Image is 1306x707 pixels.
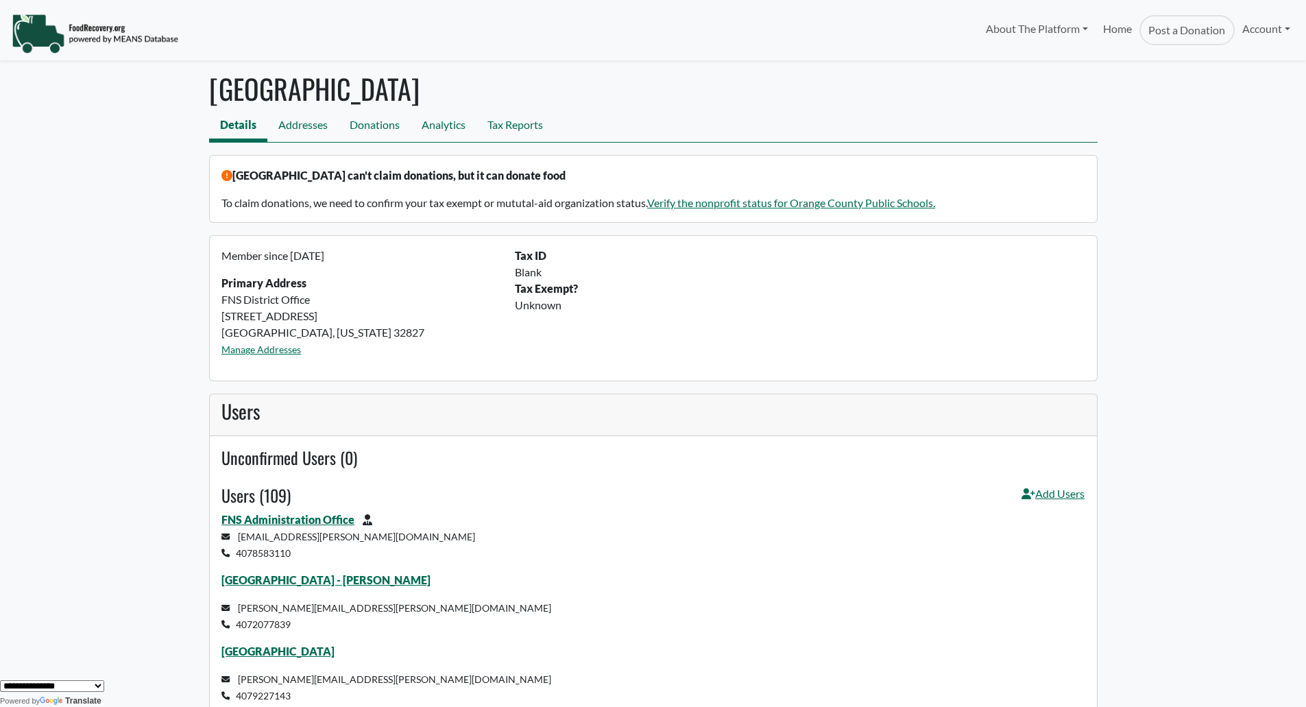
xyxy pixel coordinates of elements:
[476,111,554,142] a: Tax Reports
[221,344,301,355] a: Manage Addresses
[213,248,507,368] div: FNS District Office [STREET_ADDRESS] [GEOGRAPHIC_DATA], [US_STATE] 32827
[1139,15,1234,45] a: Post a Donation
[221,167,1085,184] p: [GEOGRAPHIC_DATA] can't claim donations, but it can donate food
[221,513,354,526] a: FNS Administration Office
[221,195,1085,211] p: To claim donations, we need to confirm your tax exempt or mututal-aid organization status.
[515,249,546,262] b: Tax ID
[221,673,551,702] small: [PERSON_NAME][EMAIL_ADDRESS][PERSON_NAME][DOMAIN_NAME] 4079227143
[221,448,1085,468] h4: Unconfirmed Users (0)
[1021,486,1085,512] a: Add Users
[221,276,306,289] strong: Primary Address
[1235,15,1298,43] a: Account
[221,531,475,559] small: [EMAIL_ADDRESS][PERSON_NAME][DOMAIN_NAME] 4078583110
[978,15,1095,43] a: About The Platform
[221,248,498,264] p: Member since [DATE]
[209,72,1098,105] h1: [GEOGRAPHIC_DATA]
[221,400,1085,423] h3: Users
[411,111,476,142] a: Analytics
[647,196,935,209] a: Verify the nonprofit status for Orange County Public Schools.
[339,111,411,142] a: Donations
[507,264,1093,280] div: Blank
[221,602,551,630] small: [PERSON_NAME][EMAIL_ADDRESS][PERSON_NAME][DOMAIN_NAME] 4072077839
[1096,15,1139,45] a: Home
[507,297,1093,313] div: Unknown
[267,111,339,142] a: Addresses
[515,282,578,295] b: Tax Exempt?
[221,486,291,505] h4: Users (109)
[40,697,65,706] img: Google Translate
[221,645,335,658] a: [GEOGRAPHIC_DATA]
[40,696,101,706] a: Translate
[209,111,267,142] a: Details
[12,13,178,54] img: NavigationLogo_FoodRecovery-91c16205cd0af1ed486a0f1a7774a6544ea792ac00100771e7dd3ec7c0e58e41.png
[221,573,431,586] a: [GEOGRAPHIC_DATA] - [PERSON_NAME]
